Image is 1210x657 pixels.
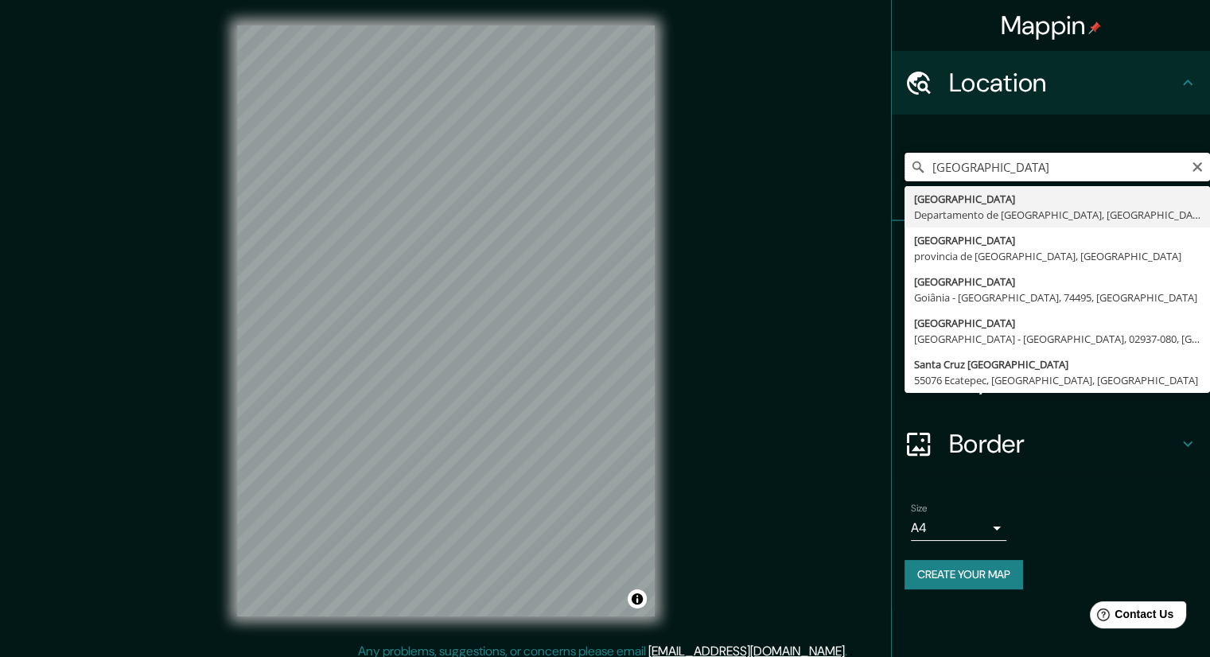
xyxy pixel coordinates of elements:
[914,248,1200,264] div: provincia de [GEOGRAPHIC_DATA], [GEOGRAPHIC_DATA]
[1001,10,1102,41] h4: Mappin
[1068,595,1192,640] iframe: Help widget launcher
[949,67,1178,99] h4: Location
[628,589,647,608] button: Toggle attribution
[914,331,1200,347] div: [GEOGRAPHIC_DATA] - [GEOGRAPHIC_DATA], 02937-080, [GEOGRAPHIC_DATA]
[892,51,1210,115] div: Location
[914,290,1200,305] div: Goiânia - [GEOGRAPHIC_DATA], 74495, [GEOGRAPHIC_DATA]
[1191,158,1204,173] button: Clear
[914,315,1200,331] div: [GEOGRAPHIC_DATA]
[911,515,1006,541] div: A4
[949,364,1178,396] h4: Layout
[237,25,655,616] canvas: Map
[905,153,1210,181] input: Pick your city or area
[911,502,928,515] label: Size
[914,207,1200,223] div: Departamento de [GEOGRAPHIC_DATA], [GEOGRAPHIC_DATA]
[914,274,1200,290] div: [GEOGRAPHIC_DATA]
[914,372,1200,388] div: 55076 Ecatepec, [GEOGRAPHIC_DATA], [GEOGRAPHIC_DATA]
[892,285,1210,348] div: Style
[914,191,1200,207] div: [GEOGRAPHIC_DATA]
[905,560,1023,589] button: Create your map
[892,348,1210,412] div: Layout
[914,232,1200,248] div: [GEOGRAPHIC_DATA]
[892,412,1210,476] div: Border
[914,356,1200,372] div: Santa Cruz [GEOGRAPHIC_DATA]
[949,428,1178,460] h4: Border
[1088,21,1101,34] img: pin-icon.png
[892,221,1210,285] div: Pins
